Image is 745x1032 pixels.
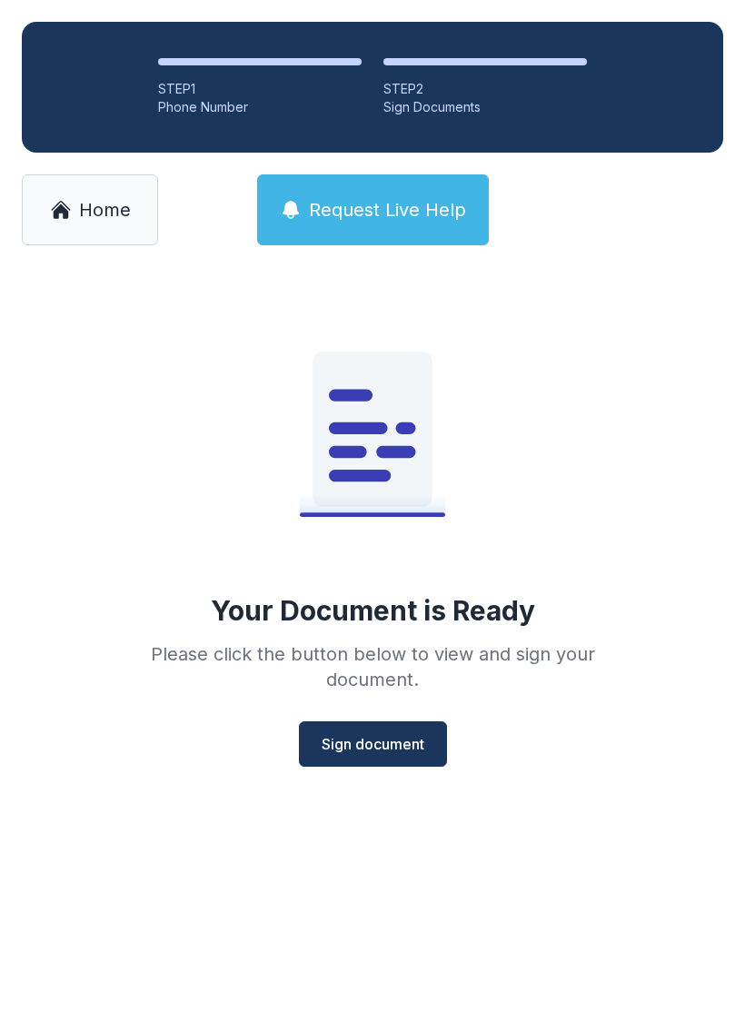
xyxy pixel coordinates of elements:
[111,641,634,692] div: Please click the button below to view and sign your document.
[79,197,131,223] span: Home
[309,197,466,223] span: Request Live Help
[383,80,587,98] div: STEP 2
[158,80,362,98] div: STEP 1
[211,594,535,627] div: Your Document is Ready
[158,98,362,116] div: Phone Number
[383,98,587,116] div: Sign Documents
[322,733,424,755] span: Sign document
